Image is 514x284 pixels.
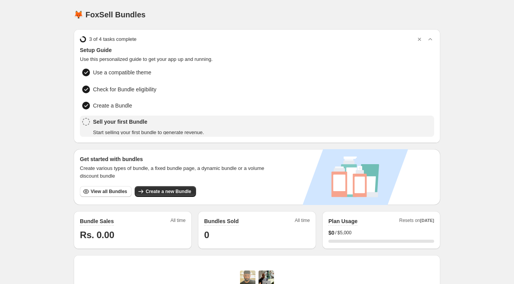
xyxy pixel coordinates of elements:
[80,217,114,225] h2: Bundle Sales
[80,46,434,54] span: Setup Guide
[328,229,434,237] div: /
[399,217,435,226] span: Resets on
[135,186,196,197] button: Create a new Bundle
[89,35,137,43] span: 3 of 4 tasks complete
[420,218,434,223] span: [DATE]
[80,186,132,197] button: View all Bundles
[204,229,310,241] h1: 0
[204,217,238,225] h2: Bundles Sold
[93,129,204,136] span: Start selling your first bundle to generate revenue.
[74,10,145,19] h1: 🦊 FoxSell Bundles
[93,86,156,93] span: Check for Bundle eligibility
[80,229,186,241] h1: Rs. 0.00
[295,217,310,226] span: All time
[93,102,132,109] span: Create a Bundle
[93,69,382,76] span: Use a compatible theme
[328,217,357,225] h2: Plan Usage
[171,217,186,226] span: All time
[328,229,335,237] span: $ 0
[145,188,191,195] span: Create a new Bundle
[80,165,272,180] span: Create various types of bundle, a fixed bundle page, a dynamic bundle or a volume discount bundle
[93,118,204,126] span: Sell your first Bundle
[80,55,434,63] span: Use this personalized guide to get your app up and running.
[91,188,127,195] span: View all Bundles
[337,230,352,236] span: $5,000
[80,155,272,163] h3: Get started with bundles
